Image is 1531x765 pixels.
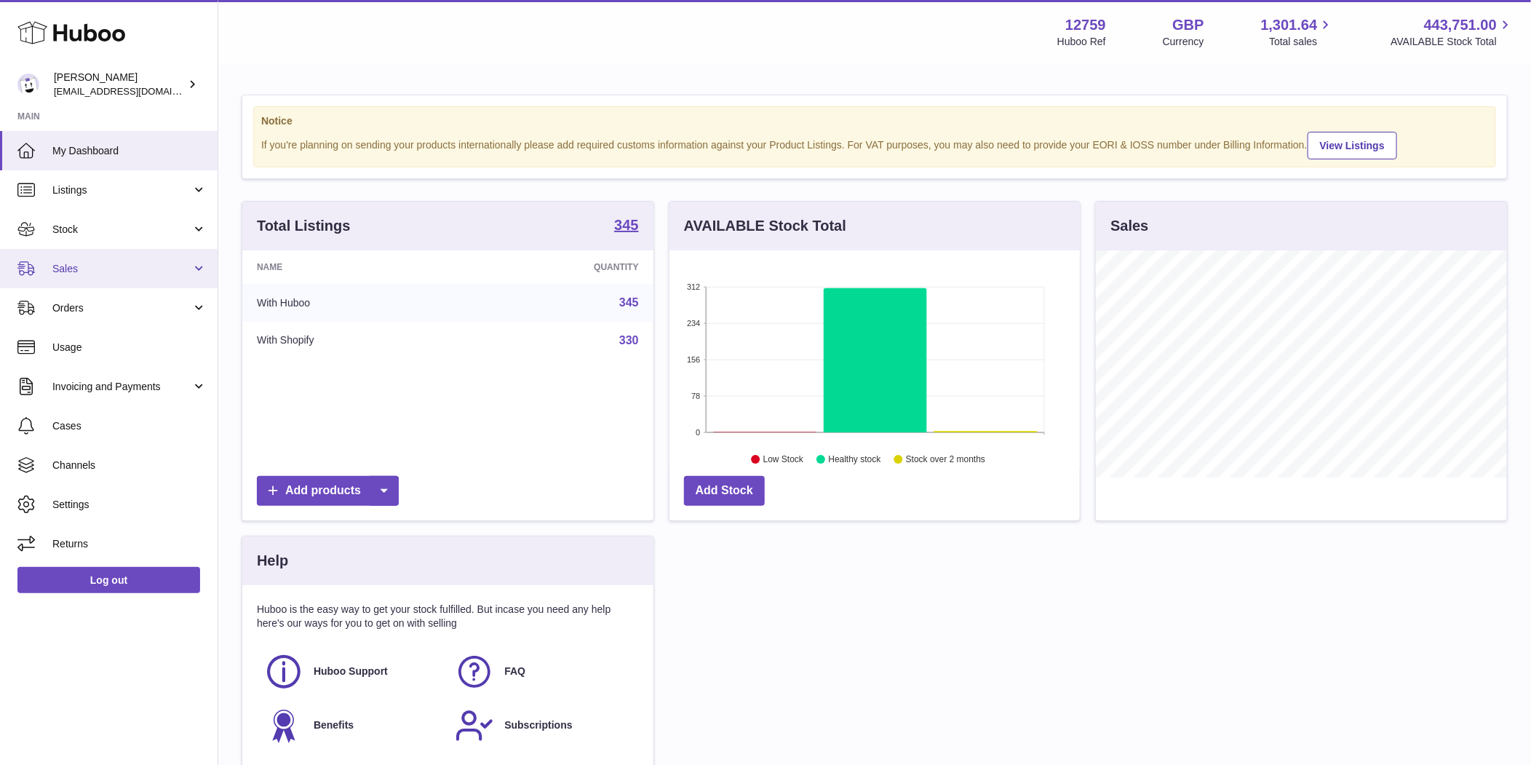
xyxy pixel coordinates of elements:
[52,223,191,237] span: Stock
[1057,35,1106,49] div: Huboo Ref
[614,218,638,232] strong: 345
[1308,132,1397,159] a: View Listings
[261,130,1488,159] div: If you're planning on sending your products internationally please add required customs informati...
[619,296,639,309] a: 345
[504,718,572,732] span: Subscriptions
[619,334,639,346] a: 330
[52,419,207,433] span: Cases
[261,114,1488,128] strong: Notice
[52,459,207,472] span: Channels
[906,455,985,465] text: Stock over 2 months
[52,144,207,158] span: My Dashboard
[687,282,700,291] text: 312
[1261,15,1335,49] a: 1,301.64 Total sales
[242,250,464,284] th: Name
[455,706,631,745] a: Subscriptions
[696,428,700,437] text: 0
[687,355,700,364] text: 156
[1172,15,1204,35] strong: GBP
[1391,15,1514,49] a: 443,751.00 AVAILABLE Stock Total
[257,476,399,506] a: Add products
[257,216,351,236] h3: Total Listings
[691,392,700,400] text: 78
[828,455,881,465] text: Healthy stock
[52,498,207,512] span: Settings
[52,262,191,276] span: Sales
[314,665,388,678] span: Huboo Support
[1261,15,1318,35] span: 1,301.64
[52,301,191,315] span: Orders
[763,455,804,465] text: Low Stock
[464,250,653,284] th: Quantity
[1065,15,1106,35] strong: 12759
[52,341,207,354] span: Usage
[687,319,700,328] text: 234
[1269,35,1334,49] span: Total sales
[264,652,440,691] a: Huboo Support
[684,476,765,506] a: Add Stock
[257,551,288,571] h3: Help
[54,85,214,97] span: [EMAIL_ADDRESS][DOMAIN_NAME]
[1163,35,1204,49] div: Currency
[684,216,846,236] h3: AVAILABLE Stock Total
[314,718,354,732] span: Benefits
[242,322,464,360] td: With Shopify
[257,603,639,630] p: Huboo is the easy way to get your stock fulfilled. But incase you need any help here's our ways f...
[52,537,207,551] span: Returns
[455,652,631,691] a: FAQ
[17,567,200,593] a: Log out
[17,74,39,95] img: sofiapanwar@unndr.com
[54,71,185,98] div: [PERSON_NAME]
[1391,35,1514,49] span: AVAILABLE Stock Total
[1110,216,1148,236] h3: Sales
[242,284,464,322] td: With Huboo
[52,183,191,197] span: Listings
[1424,15,1497,35] span: 443,751.00
[264,706,440,745] a: Benefits
[52,380,191,394] span: Invoicing and Payments
[504,665,525,678] span: FAQ
[614,218,638,235] a: 345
